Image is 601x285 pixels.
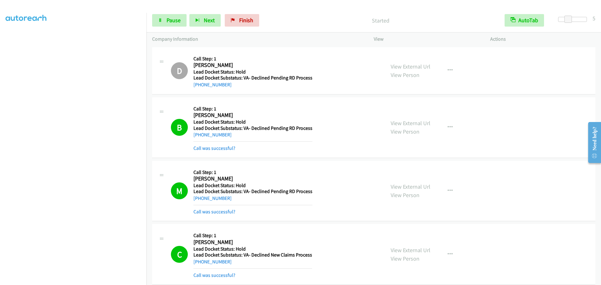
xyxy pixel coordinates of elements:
a: Call was successful? [193,272,235,278]
h2: [PERSON_NAME] [193,239,310,246]
a: [PHONE_NUMBER] [193,82,232,88]
a: [PHONE_NUMBER] [193,132,232,138]
h5: Lead Docket Status: Hold [193,69,312,75]
h5: Lead Docket Status: Hold [193,246,312,252]
h5: Call Step: 1 [193,169,312,176]
div: 5 [593,14,595,23]
h1: B [171,119,188,136]
a: View Person [391,255,419,262]
h5: Lead Docket Status: Hold [193,182,312,189]
h5: Call Step: 1 [193,106,312,112]
h1: C [171,246,188,263]
h5: Lead Docket Status: Hold [193,119,312,125]
p: View [374,35,479,43]
h2: [PERSON_NAME] [193,62,310,69]
span: Pause [167,17,181,24]
h5: Call Step: 1 [193,232,312,239]
a: View Person [391,128,419,135]
h1: D [171,62,188,79]
iframe: Resource Center [583,118,601,167]
span: Next [204,17,215,24]
h5: Lead Docket Substatus: VA- Declined New Claims Process [193,252,312,258]
p: Company Information [152,35,362,43]
a: [PHONE_NUMBER] [193,259,232,265]
h1: M [171,182,188,199]
h2: [PERSON_NAME] [193,112,310,119]
a: [PHONE_NUMBER] [193,195,232,201]
a: Call was successful? [193,209,235,215]
p: Actions [490,35,595,43]
p: Started [268,16,493,25]
h5: Call Step: 1 [193,56,312,62]
button: Next [189,14,221,27]
a: View Person [391,191,419,199]
a: View Person [391,71,419,79]
a: View External Url [391,63,430,70]
a: View External Url [391,183,430,190]
span: Finish [239,17,253,24]
button: AutoTab [505,14,544,27]
a: View External Url [391,247,430,254]
h5: Lead Docket Substatus: VA- Declined Pending RD Process [193,188,312,195]
a: Finish [225,14,259,27]
h5: Lead Docket Substatus: VA- Declined Pending RD Process [193,75,312,81]
h5: Lead Docket Substatus: VA- Declined Pending RD Process [193,125,312,131]
a: Call was successful? [193,145,235,151]
h2: [PERSON_NAME] [193,175,310,182]
a: View External Url [391,120,430,127]
a: Pause [152,14,187,27]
